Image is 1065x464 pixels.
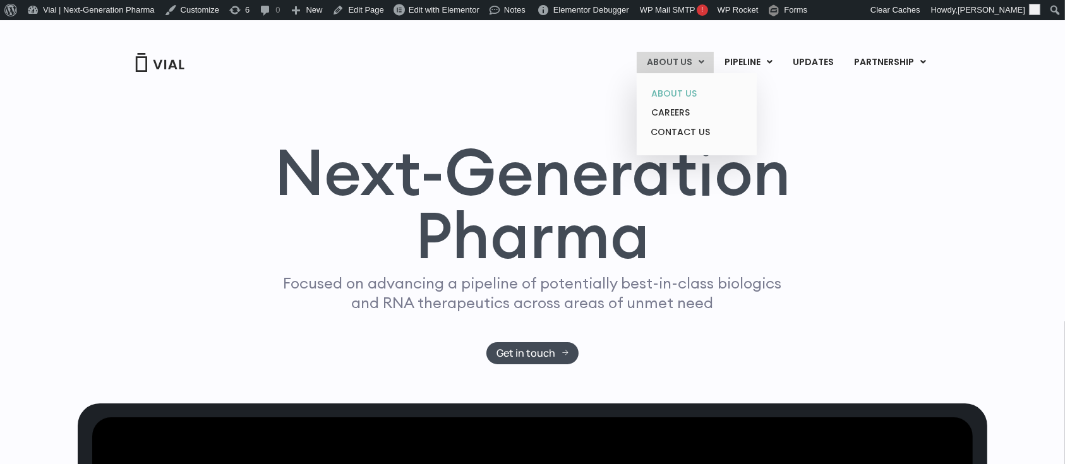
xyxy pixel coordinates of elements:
[637,52,714,73] a: ABOUT USMenu Toggle
[844,52,936,73] a: PARTNERSHIPMenu Toggle
[714,52,782,73] a: PIPELINEMenu Toggle
[783,52,843,73] a: UPDATES
[641,84,752,104] a: ABOUT US
[135,53,185,72] img: Vial Logo
[496,348,555,358] span: Get in touch
[641,103,752,122] a: CAREERS
[958,5,1025,15] span: [PERSON_NAME]
[486,342,579,364] a: Get in touch
[259,140,806,268] h1: Next-Generation Pharma
[641,122,752,143] a: CONTACT US
[697,4,708,16] span: !
[278,273,787,312] p: Focused on advancing a pipeline of potentially best-in-class biologics and RNA therapeutics acros...
[409,5,479,15] span: Edit with Elementor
